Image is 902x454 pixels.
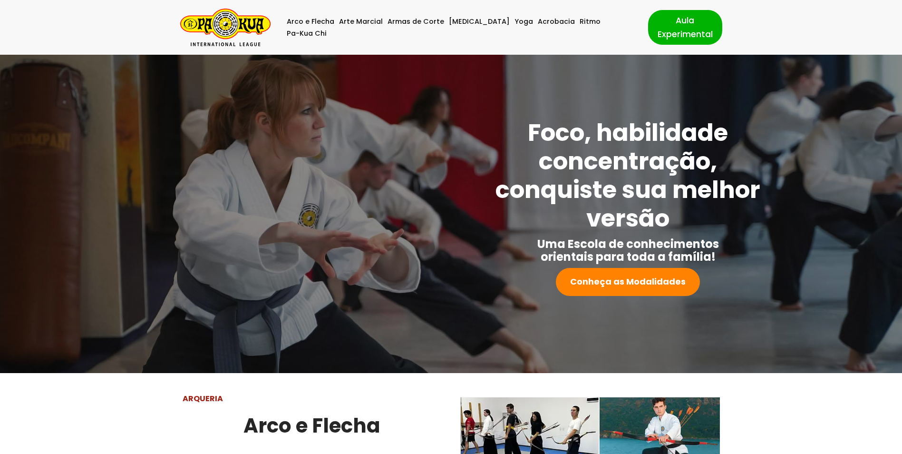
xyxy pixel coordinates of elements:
[449,16,510,28] a: [MEDICAL_DATA]
[287,28,327,39] a: Pa-Kua Chi
[495,116,760,235] strong: Foco, habilidade concentração, conquiste sua melhor versão
[243,412,380,440] strong: Arco e Flecha
[580,16,601,28] a: Ritmo
[388,16,444,28] a: Armas de Corte
[339,16,383,28] a: Arte Marcial
[514,16,533,28] a: Yoga
[537,236,719,265] strong: Uma Escola de conhecimentos orientais para toda a família!
[648,10,722,44] a: Aula Experimental
[183,393,223,404] strong: ARQUERIA
[180,9,271,46] a: Pa-Kua Brasil Uma Escola de conhecimentos orientais para toda a família. Foco, habilidade concent...
[285,16,634,39] div: Menu primário
[556,268,700,296] a: Conheça as Modalidades
[570,276,686,287] strong: Conheça as Modalidades
[538,16,575,28] a: Acrobacia
[287,16,334,28] a: Arco e Flecha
